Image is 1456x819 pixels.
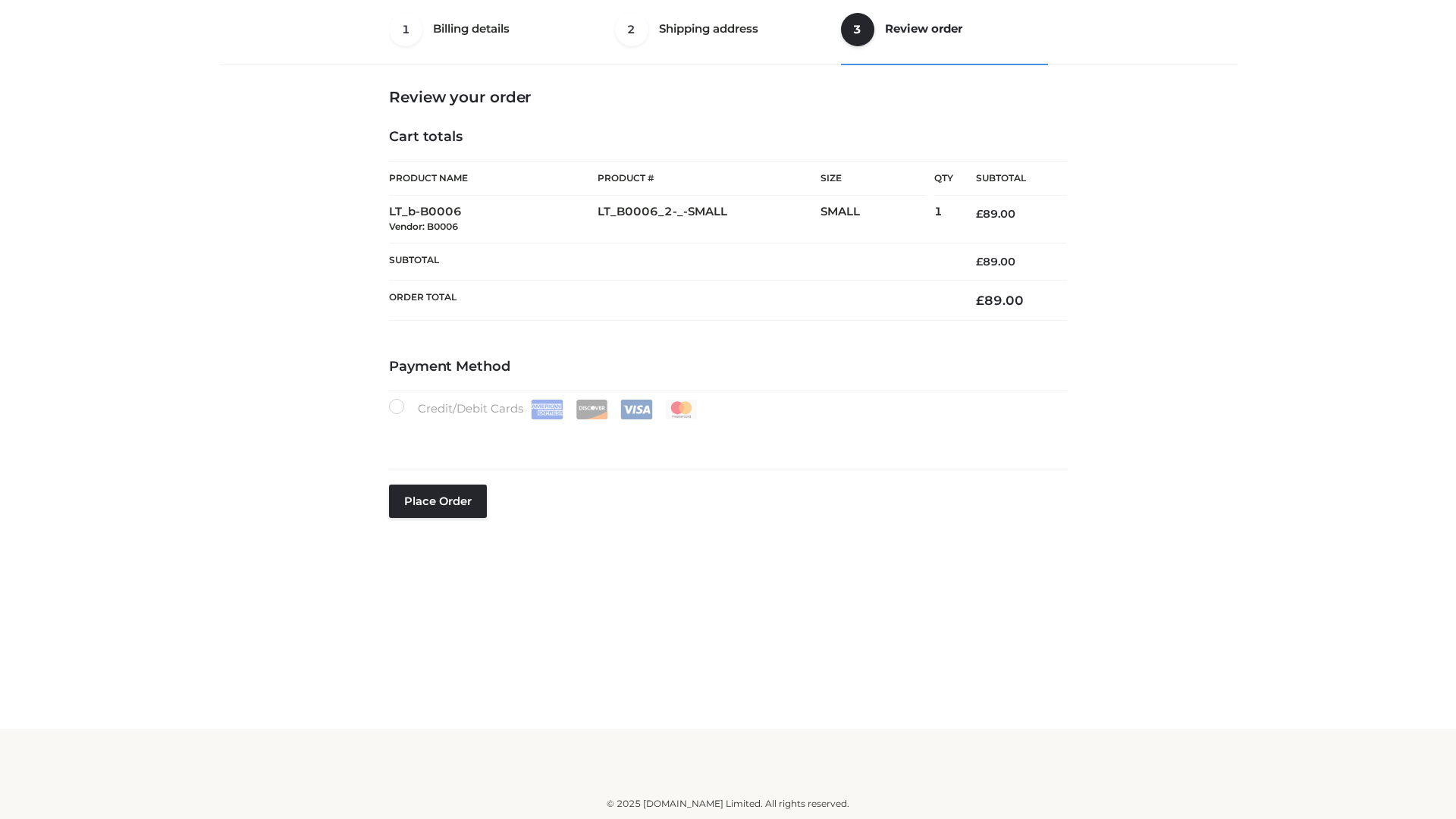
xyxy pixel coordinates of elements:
[976,293,984,308] span: £
[389,196,598,243] td: LT_b-B0006
[225,796,1231,811] div: © 2025 [DOMAIN_NAME] Limited. All rights reserved.
[389,281,953,321] th: Order Total
[598,196,821,243] td: LT_B0006_2-_-SMALL
[598,161,821,196] th: Product #
[976,255,1015,268] bdi: 89.00
[531,400,563,419] img: Amex
[389,359,1067,375] h4: Payment Method
[665,400,698,419] img: Mastercard
[976,207,983,221] span: £
[821,162,927,196] th: Size
[934,196,953,243] td: 1
[976,293,1024,308] bdi: 89.00
[389,485,487,518] button: Place order
[389,161,598,196] th: Product Name
[953,162,1067,196] th: Subtotal
[389,399,699,419] label: Credit/Debit Cards
[389,221,458,232] small: Vendor: B0006
[976,207,1015,221] bdi: 89.00
[389,243,953,280] th: Subtotal
[976,255,983,268] span: £
[620,400,653,419] img: Visa
[398,426,1058,443] iframe: Secure card payment input frame
[389,129,1067,146] h4: Cart totals
[576,400,608,419] img: Discover
[389,88,1067,106] h3: Review your order
[934,161,953,196] th: Qty
[821,196,934,243] td: SMALL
